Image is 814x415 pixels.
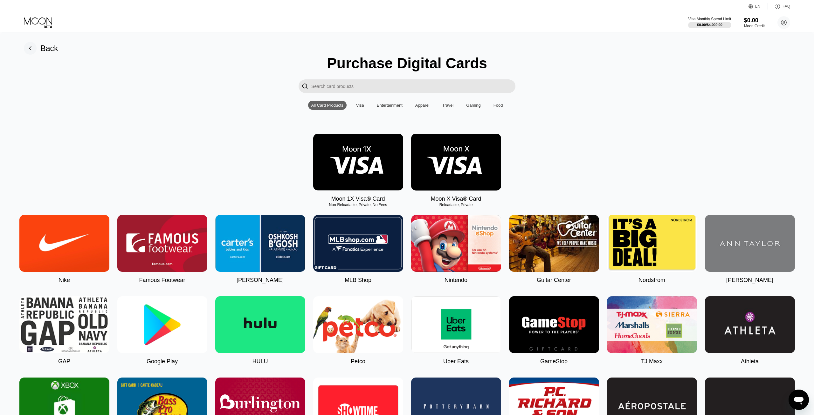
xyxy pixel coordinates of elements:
div: Entertainment [377,103,403,108]
div: Nike [59,277,70,284]
div: TJ Maxx [641,358,663,365]
div: Nordstrom [638,277,665,284]
div: [PERSON_NAME] [726,277,773,284]
div: EN [748,3,768,10]
div: Visa Monthly Spend Limit$0.00/$4,000.00 [688,17,731,28]
div: Reloadable, Private [411,203,501,207]
div:  [299,79,311,93]
div: All Card Products [311,103,343,108]
div: EN [755,4,761,9]
div: Uber Eats [443,358,469,365]
div: Travel [442,103,454,108]
div: Visa [356,103,364,108]
iframe: Button to launch messaging window [789,390,809,410]
div: Travel [439,101,457,110]
div: Petco [351,358,365,365]
div: Moon Credit [744,24,765,28]
div: $0.00 [744,17,765,24]
div: Moon X Visa® Card [431,196,481,202]
div: HULU [252,358,268,365]
div: Entertainment [374,101,406,110]
div: Back [24,42,58,55]
div: Nintendo [445,277,467,284]
div: Food [493,103,503,108]
div: GameStop [540,358,568,365]
div:  [302,83,308,90]
div: Moon 1X Visa® Card [331,196,385,202]
div: Apparel [415,103,430,108]
input: Search card products [311,79,515,93]
div: Apparel [412,101,433,110]
div: FAQ [783,4,790,9]
div: [PERSON_NAME] [237,277,284,284]
div: Guitar Center [537,277,571,284]
div: Gaming [466,103,481,108]
div: Food [490,101,506,110]
div: Visa Monthly Spend Limit [688,17,731,21]
div: Athleta [741,358,759,365]
div: Visa [353,101,367,110]
div: Purchase Digital Cards [327,55,487,72]
div: Non-Reloadable, Private, No Fees [313,203,403,207]
div: Famous Footwear [139,277,185,284]
div: $0.00Moon Credit [744,17,765,28]
div: MLB Shop [345,277,371,284]
div: All Card Products [308,101,347,110]
div: Back [40,44,58,53]
div: Google Play [147,358,178,365]
div: $0.00 / $4,000.00 [697,23,722,27]
div: FAQ [768,3,790,10]
div: GAP [58,358,70,365]
div: Gaming [463,101,484,110]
